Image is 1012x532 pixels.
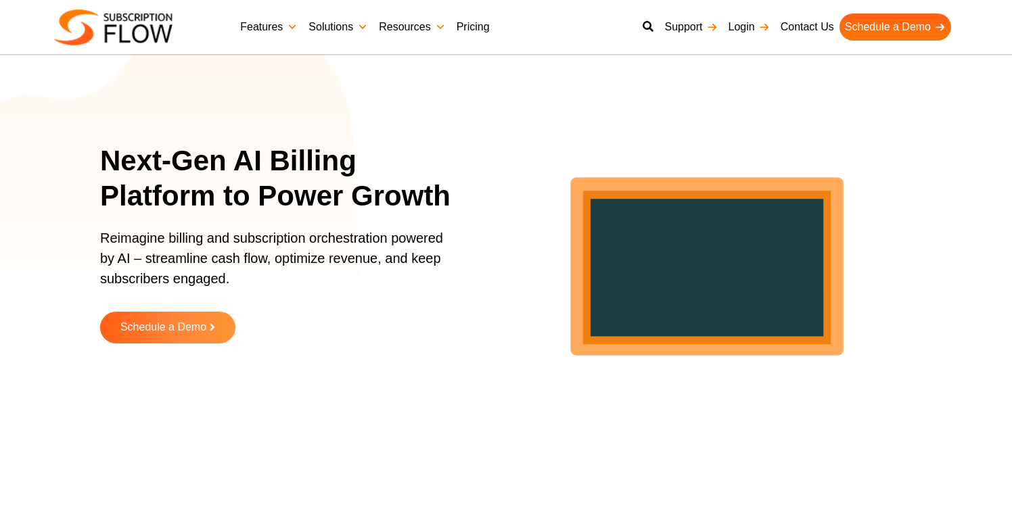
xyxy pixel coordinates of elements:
[839,14,951,41] a: Schedule a Demo
[723,14,775,41] a: Login
[100,143,469,214] h1: Next-Gen AI Billing Platform to Power Growth
[235,14,303,41] a: Features
[373,14,451,41] a: Resources
[100,312,235,343] a: Schedule a Demo
[303,14,373,41] a: Solutions
[54,9,172,45] img: Subscriptionflow
[120,322,206,333] span: Schedule a Demo
[659,14,722,41] a: Support
[775,14,839,41] a: Contact Us
[100,228,452,302] p: Reimagine billing and subscription orchestration powered by AI – streamline cash flow, optimize r...
[451,14,495,41] a: Pricing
